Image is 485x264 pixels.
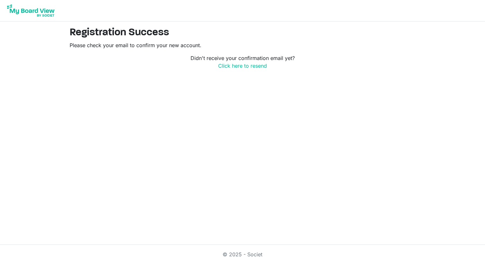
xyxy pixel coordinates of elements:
[218,63,267,69] a: Click here to resend
[70,41,415,49] p: Please check your email to confirm your new account.
[223,251,262,258] a: © 2025 - Societ
[70,54,415,70] p: Didn't receive your confirmation email yet?
[5,3,56,19] img: My Board View Logo
[70,27,415,39] h2: Registration Success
